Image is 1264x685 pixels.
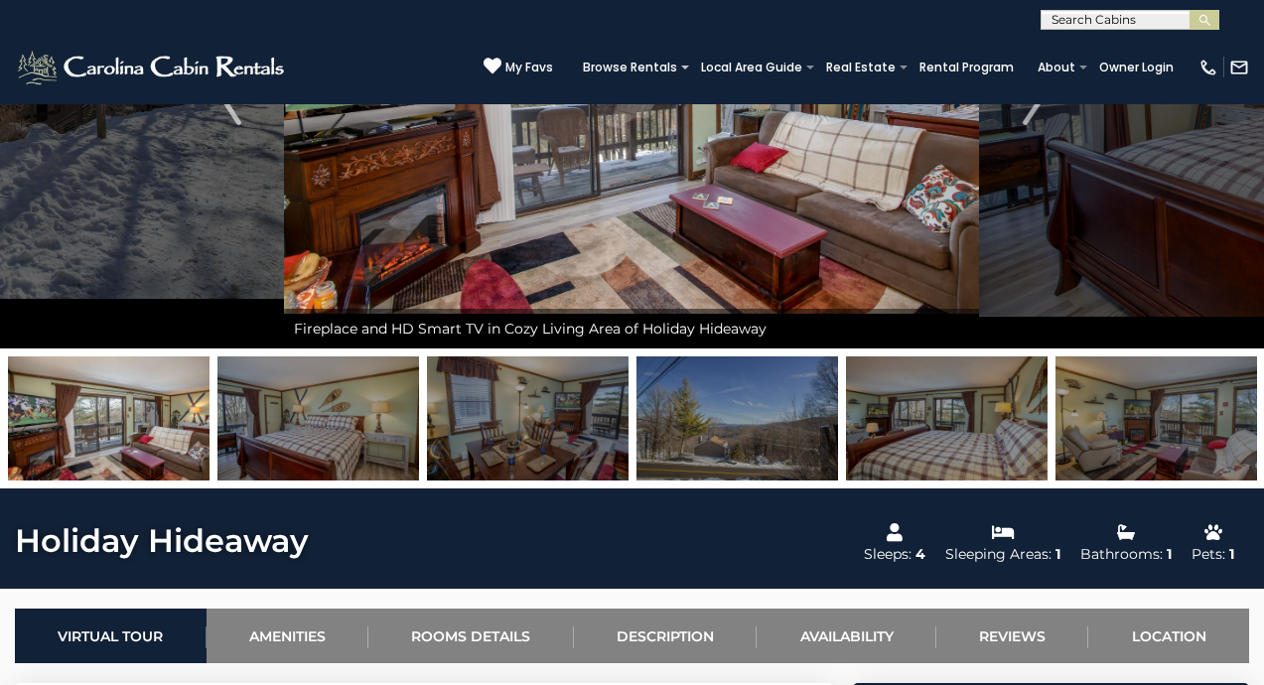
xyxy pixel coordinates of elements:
[484,57,553,77] a: My Favs
[1088,609,1249,663] a: Location
[427,356,629,480] img: 163267593
[1198,58,1218,77] img: phone-regular-white.png
[757,609,936,663] a: Availability
[574,609,758,663] a: Description
[1055,356,1257,480] img: 163267579
[573,54,687,81] a: Browse Rentals
[691,54,812,81] a: Local Area Guide
[15,609,207,663] a: Virtual Tour
[207,609,369,663] a: Amenities
[505,59,553,76] span: My Favs
[284,309,979,348] div: Fireplace and HD Smart TV in Cozy Living Area of Holiday Hideaway
[8,356,210,480] img: 163267576
[846,356,1048,480] img: 163267578
[816,54,906,81] a: Real Estate
[15,48,290,87] img: White-1-2.png
[910,54,1024,81] a: Rental Program
[368,609,574,663] a: Rooms Details
[936,609,1089,663] a: Reviews
[1089,54,1184,81] a: Owner Login
[1028,54,1085,81] a: About
[636,356,838,480] img: 163267577
[217,356,419,480] img: 163267575
[1229,58,1249,77] img: mail-regular-white.png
